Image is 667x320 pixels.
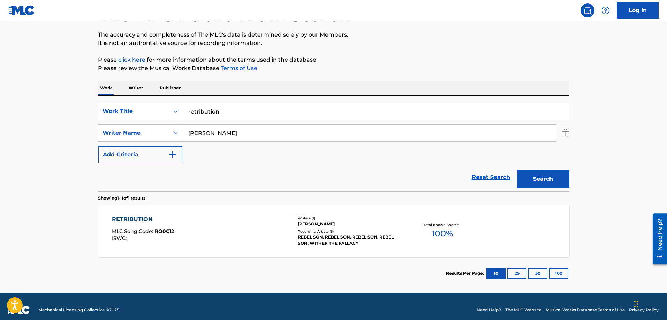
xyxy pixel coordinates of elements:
[38,307,119,313] span: Mechanical Licensing Collective © 2025
[112,215,174,224] div: RETRIBUTION
[298,234,403,247] div: REBEL SON, REBEL SON, REBEL SON, REBEL SON, WITHER THE FALLACY
[127,81,145,95] p: Writer
[112,228,155,234] span: MLC Song Code :
[581,3,594,17] a: Public Search
[432,227,453,240] span: 100 %
[468,170,514,185] a: Reset Search
[155,228,174,234] span: RO0C12
[98,39,569,47] p: It is not an authoritative source for recording information.
[103,107,165,116] div: Work Title
[477,307,501,313] a: Need Help?
[158,81,183,95] p: Publisher
[98,103,569,191] form: Search Form
[647,211,667,267] iframe: Resource Center
[517,170,569,188] button: Search
[599,3,613,17] div: Help
[98,31,569,39] p: The accuracy and completeness of The MLC's data is determined solely by our Members.
[424,222,461,227] p: Total Known Shares:
[98,64,569,72] p: Please review the Musical Works Database
[103,129,165,137] div: Writer Name
[583,6,592,15] img: search
[298,229,403,234] div: Recording Artists ( 6 )
[98,56,569,64] p: Please for more information about the terms used in the database.
[98,205,569,257] a: RETRIBUTIONMLC Song Code:RO0C12ISWC:Writers (1)[PERSON_NAME]Recording Artists (6)REBEL SON, REBEL...
[8,5,35,15] img: MLC Logo
[562,124,569,142] img: Delete Criterion
[298,216,403,221] div: Writers ( 1 )
[168,150,177,159] img: 9d2ae6d4665cec9f34b9.svg
[601,6,610,15] img: help
[632,287,667,320] iframe: Chat Widget
[549,268,568,279] button: 100
[98,195,145,201] p: Showing 1 - 1 of 1 results
[507,268,526,279] button: 25
[219,65,257,71] a: Terms of Use
[298,221,403,227] div: [PERSON_NAME]
[446,270,486,276] p: Results Per Page:
[629,307,659,313] a: Privacy Policy
[98,81,114,95] p: Work
[486,268,506,279] button: 10
[528,268,547,279] button: 50
[98,146,182,163] button: Add Criteria
[112,235,128,241] span: ISWC :
[634,294,638,314] div: Drag
[505,307,541,313] a: The MLC Website
[546,307,625,313] a: Musical Works Database Terms of Use
[617,2,659,19] a: Log In
[118,56,145,63] a: click here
